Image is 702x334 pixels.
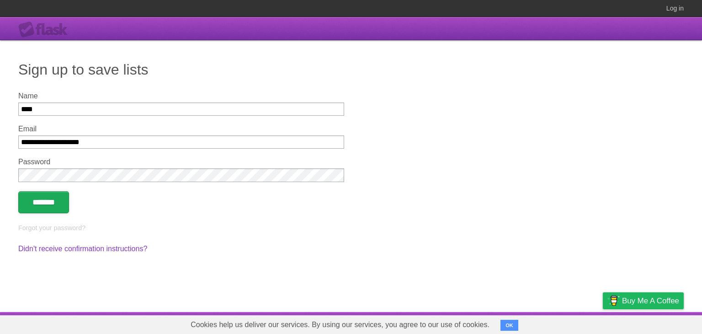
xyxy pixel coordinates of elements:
img: Buy me a coffee [607,293,620,308]
a: Suggest a feature [626,314,684,332]
a: Terms [560,314,580,332]
a: Privacy [591,314,615,332]
a: Didn't receive confirmation instructions? [18,245,147,253]
h1: Sign up to save lists [18,59,684,81]
label: Password [18,158,344,166]
a: Forgot your password? [18,224,85,232]
label: Email [18,125,344,133]
div: Flask [18,22,73,38]
span: Cookies help us deliver our services. By using our services, you agree to our use of cookies. [181,316,499,334]
a: About [481,314,500,332]
a: Developers [511,314,548,332]
button: OK [500,320,518,331]
span: Buy me a coffee [622,293,679,309]
a: Buy me a coffee [603,292,684,309]
label: Name [18,92,344,100]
